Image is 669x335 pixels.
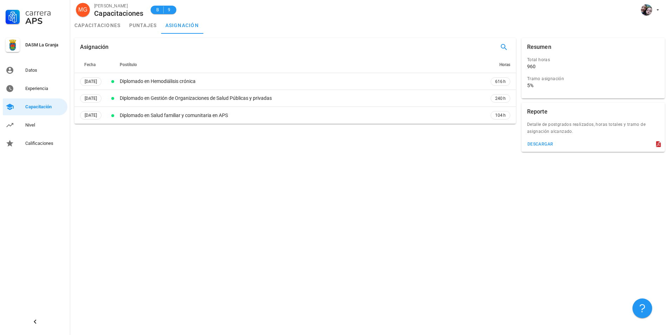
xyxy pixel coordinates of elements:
[118,56,485,73] th: Postítulo
[485,56,516,73] th: Horas
[499,62,510,67] span: Horas
[120,95,484,102] div: Diplomado en Gestión de Organizaciones de Salud Públicas y privadas
[641,4,652,15] div: avatar
[495,78,506,85] span: 616 h
[3,80,67,97] a: Experiencia
[527,38,551,56] div: Resumen
[527,103,547,121] div: Reporte
[155,6,160,13] span: B
[120,112,484,119] div: Diplomado en Salud familiar y comunitaria en APS
[25,122,65,128] div: Nivel
[25,42,65,48] div: DASM La Granja
[25,104,65,110] div: Capacitación
[70,17,125,34] a: capacitaciones
[25,8,65,17] div: Carrera
[25,86,65,91] div: Experiencia
[527,82,533,89] div: 5%
[85,111,97,119] span: [DATE]
[25,141,65,146] div: Calificaciones
[3,117,67,134] a: Nivel
[522,121,665,139] div: Detalle de postgrados realizados, horas totales y tramo de asignación alcanzado.
[78,3,87,17] span: MG
[161,17,203,34] a: asignación
[80,38,109,56] div: Asignación
[125,17,161,34] a: puntajes
[120,62,137,67] span: Postítulo
[524,139,556,149] button: descargar
[25,17,65,25] div: APS
[527,75,654,82] div: Tramo asignación
[84,62,96,67] span: Fecha
[3,135,67,152] a: Calificaciones
[527,63,536,70] div: 960
[166,6,172,13] span: 9
[3,98,67,115] a: Capacitación
[527,56,654,63] div: Total horas
[120,78,484,85] div: Diplomado en Hemodiálisis crónica
[527,142,553,147] div: descargar
[94,9,144,17] div: Capacitaciones
[76,3,90,17] div: avatar
[495,95,506,102] span: 240 h
[495,112,506,119] span: 104 h
[74,56,107,73] th: Fecha
[94,2,144,9] div: [PERSON_NAME]
[85,78,97,85] span: [DATE]
[3,62,67,79] a: Datos
[25,67,65,73] div: Datos
[85,95,97,102] span: [DATE]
